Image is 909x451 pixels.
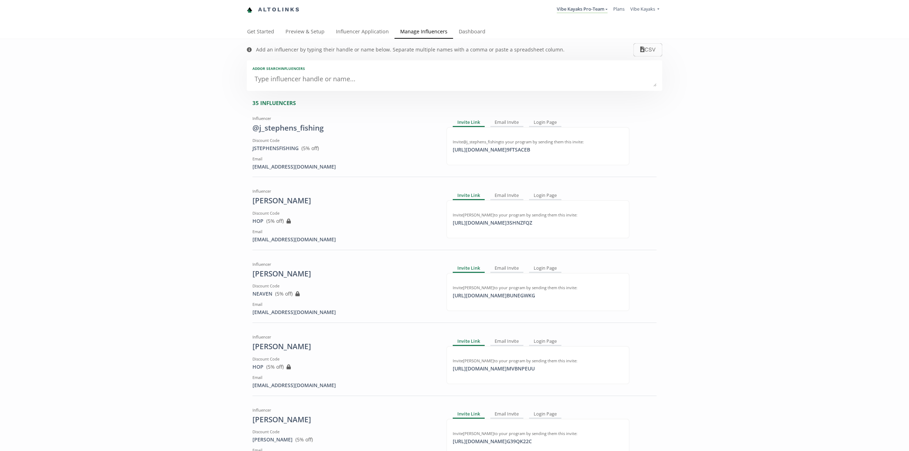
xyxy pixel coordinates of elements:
[252,382,436,389] div: [EMAIL_ADDRESS][DOMAIN_NAME]
[247,7,252,13] img: favicon-32x32.png
[448,146,534,153] div: [URL][DOMAIN_NAME] 9FTSACEB
[247,4,300,16] a: Altolinks
[453,191,485,200] div: Invite Link
[252,116,436,121] div: Influencer
[394,25,453,39] a: Manage Influencers
[453,119,485,127] div: Invite Link
[252,436,293,443] a: [PERSON_NAME]
[613,6,625,12] a: Plans
[252,309,436,316] div: [EMAIL_ADDRESS][DOMAIN_NAME]
[252,156,436,162] div: Email
[529,410,561,419] div: Login Page
[252,334,436,340] div: Influencer
[490,410,524,419] div: Email Invite
[490,337,524,346] div: Email Invite
[453,264,485,273] div: Invite Link
[633,43,662,56] button: CSV
[448,219,537,226] div: [URL][DOMAIN_NAME] 3SHNZFQZ
[252,123,436,133] div: @j_stephens_fishing
[252,188,436,194] div: Influencer
[252,429,436,435] div: Discount Code
[266,363,284,370] span: ( 5 % off)
[252,363,263,370] a: HOP
[529,191,561,200] div: Login Page
[252,375,436,380] div: Email
[529,337,561,346] div: Login Page
[241,25,280,39] a: Get Started
[252,236,436,243] div: [EMAIL_ADDRESS][DOMAIN_NAME]
[275,290,293,297] span: ( 5 % off)
[252,229,436,235] div: Email
[630,6,655,12] span: Vibe Kayaks
[448,292,539,299] div: [URL][DOMAIN_NAME] BUNEGWKG
[252,138,436,143] div: Discount Code
[557,6,608,13] a: Vibe Kayaks Pro-Team
[252,290,272,297] a: NEAVEN
[252,196,436,206] div: [PERSON_NAME]
[252,262,436,267] div: Influencer
[252,269,436,279] div: [PERSON_NAME]
[453,410,485,419] div: Invite Link
[252,210,436,216] div: Discount Code
[295,436,313,443] span: ( 5 % off)
[630,6,659,14] a: Vibe Kayaks
[529,264,561,273] div: Login Page
[252,145,299,152] a: JSTEPHENSFISHING
[453,212,623,218] div: Invite [PERSON_NAME] to your program by sending them this invite:
[252,302,436,307] div: Email
[252,218,263,224] a: HOP
[301,145,319,152] span: ( 5 % off)
[529,119,561,127] div: Login Page
[252,66,657,71] div: Add or search INFLUENCERS
[252,407,436,413] div: Influencer
[252,356,436,362] div: Discount Code
[252,414,436,425] div: [PERSON_NAME]
[490,191,524,200] div: Email Invite
[453,431,623,436] div: Invite [PERSON_NAME] to your program by sending them this invite:
[453,285,623,291] div: Invite [PERSON_NAME] to your program by sending them this invite:
[252,99,662,107] div: 35 INFLUENCERS
[453,337,485,346] div: Invite Link
[266,218,284,224] span: ( 5 % off)
[280,25,330,39] a: Preview & Setup
[252,283,436,289] div: Discount Code
[252,163,436,170] div: [EMAIL_ADDRESS][DOMAIN_NAME]
[330,25,394,39] a: Influencer Application
[448,365,539,372] div: [URL][DOMAIN_NAME] MVBNPEUU
[448,438,536,445] div: [URL][DOMAIN_NAME] G39QK22C
[453,139,623,145] div: Invite @j_stephens_fishing to your program by sending them this invite:
[252,341,436,352] div: [PERSON_NAME]
[453,25,491,39] a: Dashboard
[490,264,524,273] div: Email Invite
[490,119,524,127] div: Email Invite
[256,46,565,53] div: Add an influencer by typing their handle or name below. Separate multiple names with a comma or p...
[453,358,623,364] div: Invite [PERSON_NAME] to your program by sending them this invite:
